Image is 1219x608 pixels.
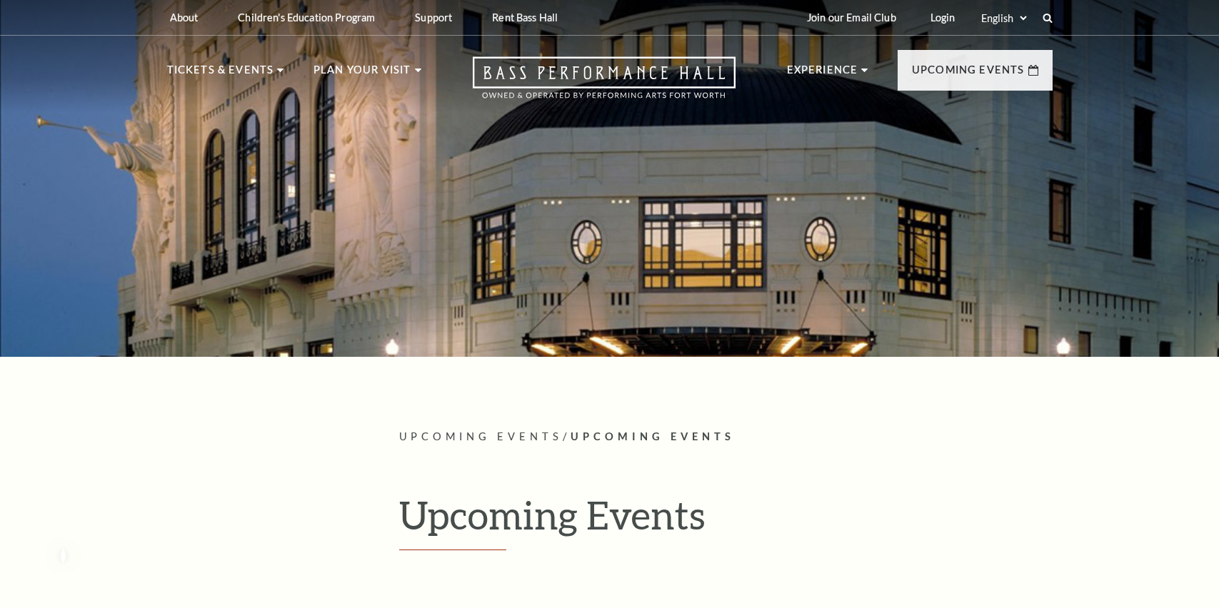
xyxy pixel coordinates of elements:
[787,61,858,87] p: Experience
[978,11,1029,25] select: Select:
[238,11,375,24] p: Children's Education Program
[912,61,1025,87] p: Upcoming Events
[399,430,563,442] span: Upcoming Events
[170,11,199,24] p: About
[399,428,1053,446] p: /
[167,61,274,87] p: Tickets & Events
[399,492,1053,550] h1: Upcoming Events
[313,61,411,87] p: Plan Your Visit
[492,11,558,24] p: Rent Bass Hall
[571,430,735,442] span: Upcoming Events
[415,11,452,24] p: Support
